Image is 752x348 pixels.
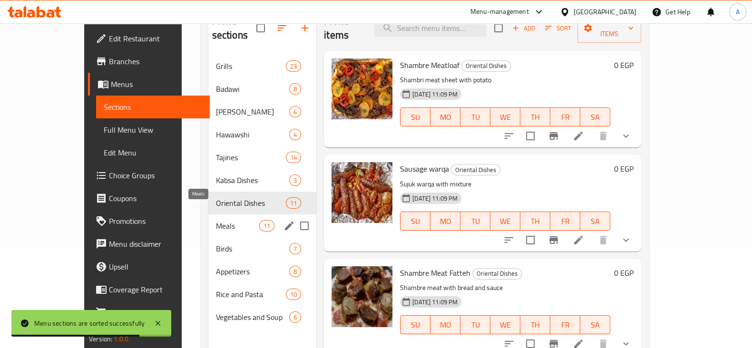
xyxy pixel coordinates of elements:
div: Meals11edit [208,214,317,237]
span: Appetizers [216,266,289,277]
span: Birds [216,243,289,254]
span: Select all sections [251,18,271,38]
span: Oriental Dishes [216,197,286,209]
button: SA [580,107,610,126]
span: Tajines [216,152,286,163]
span: 11 [260,222,274,231]
button: Sort [543,21,574,36]
div: Badawi8 [208,77,317,100]
button: TH [520,212,550,231]
span: 7 [290,244,301,253]
span: Coverage Report [109,284,202,295]
div: items [286,289,301,300]
span: Coupons [109,193,202,204]
div: items [286,60,301,72]
a: Edit menu item [573,234,584,246]
span: 23 [286,62,301,71]
span: TH [524,214,547,228]
span: Branches [109,56,202,67]
button: show more [615,229,637,251]
span: MO [434,214,457,228]
button: WE [490,212,520,231]
p: Shambre meat with bread and sauce [400,282,610,294]
span: [PERSON_NAME] [216,106,289,117]
a: Edit Menu [96,141,210,164]
div: Oriental Dishes [472,268,522,280]
div: [GEOGRAPHIC_DATA] [574,7,636,17]
button: FR [550,212,580,231]
span: Edit Menu [104,147,202,158]
div: Kabsa Dishes3 [208,169,317,192]
span: Rice and Pasta [216,289,286,300]
span: WE [494,318,517,332]
button: WE [490,107,520,126]
span: Oriental Dishes [451,164,500,175]
button: Add [508,21,539,36]
span: MO [434,110,457,124]
button: MO [430,212,460,231]
p: Sujuk warqa with mixture [400,178,610,190]
span: Hawawshi [216,129,289,140]
span: Add [511,23,537,34]
span: [DATE] 11:09 PM [409,194,461,203]
span: Menu disclaimer [109,238,202,250]
img: Shambre Meatloaf [332,58,392,119]
button: SA [580,212,610,231]
span: Badawi [216,83,289,95]
div: Vegetables and Soup6 [208,306,317,329]
button: WE [490,315,520,334]
span: MO [434,318,457,332]
span: WE [494,214,517,228]
span: Select to update [520,230,540,250]
div: Birds7 [208,237,317,260]
span: Sort sections [271,17,293,39]
nav: Menu sections [208,51,317,332]
div: items [259,220,274,232]
button: Branch-specific-item [542,229,565,251]
img: Sausage warqa [332,162,392,223]
button: FR [550,107,580,126]
span: Grills [216,60,286,72]
a: Coverage Report [88,278,210,301]
button: Manage items [577,13,641,43]
button: Add section [293,17,316,39]
span: 10 [286,290,301,299]
div: Tajines14 [208,146,317,169]
span: SA [584,110,606,124]
span: TU [464,318,487,332]
span: 3 [290,176,301,185]
button: SU [400,212,430,231]
button: TU [460,315,490,334]
svg: Show Choices [620,130,632,142]
span: Oriental Dishes [473,268,521,279]
button: edit [282,219,296,233]
span: TH [524,318,547,332]
div: Grills23 [208,55,317,77]
button: show more [615,125,637,147]
span: FR [554,110,576,124]
div: Rice and Pasta10 [208,283,317,306]
span: 14 [286,153,301,162]
span: SU [404,110,427,124]
span: TU [464,110,487,124]
h6: 0 EGP [614,162,634,175]
span: Sausage warqa [400,162,449,176]
button: SA [580,315,610,334]
span: 4 [290,107,301,116]
a: Branches [88,50,210,73]
span: 4 [290,130,301,139]
input: search [374,20,487,37]
div: Oriental Dishes [461,60,511,72]
a: Choice Groups [88,164,210,187]
span: TU [464,214,487,228]
span: Meals [216,220,259,232]
h2: Menu sections [212,14,257,42]
span: Version: [89,333,112,345]
div: items [289,311,301,323]
span: Choice Groups [109,170,202,181]
div: items [286,197,301,209]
